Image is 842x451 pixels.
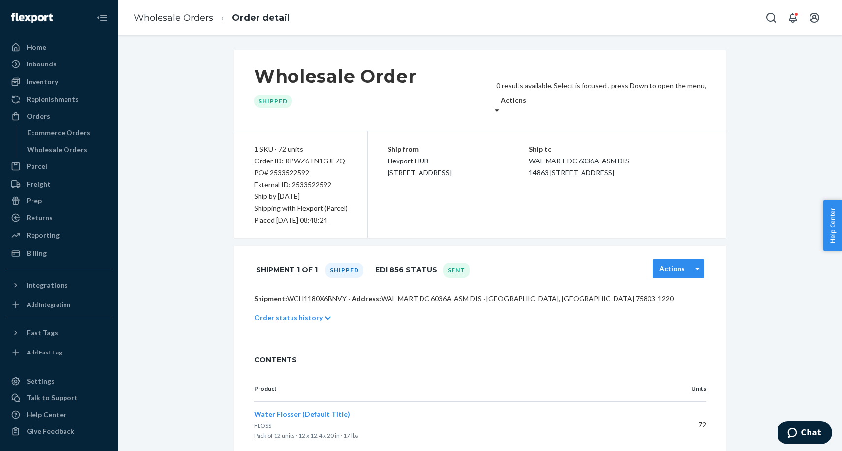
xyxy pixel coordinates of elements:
div: Shipped [254,95,292,108]
span: CONTENTS [254,355,706,365]
a: Home [6,39,112,55]
label: Actions [659,264,685,274]
a: Parcel [6,159,112,174]
button: Water Flosser (Default Title) [254,409,350,419]
div: External ID: 2533522592 [254,179,348,191]
div: Add Integration [27,300,70,309]
p: 72 [665,420,706,430]
div: 1 SKU · 72 units [254,143,348,155]
p: 0 results available. Select is focused , press Down to open the menu, [495,81,706,91]
h1: EDI 856 Status [375,259,437,280]
a: Inbounds [6,56,112,72]
span: Address: [352,294,381,303]
p: Ship from [388,143,529,155]
iframe: Opens a widget where you can chat to one of our agents [778,421,832,446]
a: Wholesale Orders [134,12,213,23]
span: Flexport HUB [STREET_ADDRESS] [388,157,452,177]
ol: breadcrumbs [126,3,297,32]
a: Ecommerce Orders [22,125,113,141]
a: Replenishments [6,92,112,107]
div: Add Fast Tag [27,348,62,356]
label: Actions [501,96,526,105]
div: Ecommerce Orders [27,128,90,138]
h1: Wholesale Order [254,66,417,87]
div: Inbounds [27,59,57,69]
span: Shipment: [254,294,287,303]
div: Reporting [27,230,60,240]
div: Replenishments [27,95,79,104]
div: Inventory [27,77,58,87]
button: Help Center [823,200,842,251]
p: Product [254,385,649,393]
a: Help Center [6,407,112,422]
div: Prep [27,196,42,206]
p: Shipping with Flexport (Parcel) [254,202,348,214]
div: Shipped [325,263,363,278]
button: Open account menu [805,8,824,28]
a: Settings [6,373,112,389]
div: Help Center [27,410,66,419]
div: Give Feedback [27,426,74,436]
a: Reporting [6,227,112,243]
p: Ship by [DATE] [254,191,348,202]
a: Wholesale Orders [22,142,113,158]
a: Prep [6,193,112,209]
button: Integrations [6,277,112,293]
img: Flexport logo [11,13,53,23]
div: Talk to Support [27,393,78,403]
div: Returns [27,213,53,223]
div: Integrations [27,280,68,290]
button: Talk to Support [6,390,112,406]
div: Wholesale Orders [27,145,87,155]
h1: Shipment 1 of 1 [256,259,318,280]
p: WCH1180X6BNVY · WAL-MART DC 6036A-ASM DIS · [GEOGRAPHIC_DATA], [GEOGRAPHIC_DATA] 75803-1220 [254,294,706,304]
button: Open Search Box [761,8,781,28]
div: Order ID: RPWZ6TN1GJE7Q [254,155,348,167]
div: Fast Tags [27,328,58,338]
a: Orders [6,108,112,124]
div: PO# 2533522592 [254,167,348,179]
span: FLOSS [254,422,271,429]
div: Parcel [27,161,47,171]
p: Order status history [254,313,323,322]
p: Ship to [529,143,707,155]
a: Billing [6,245,112,261]
button: Open notifications [783,8,803,28]
a: Freight [6,176,112,192]
div: Home [27,42,46,52]
div: Sent [443,263,470,278]
div: Freight [27,179,51,189]
div: Placed [DATE] 08:48:24 [254,214,348,226]
button: Close Navigation [93,8,112,28]
div: Orders [27,111,50,121]
a: Inventory [6,74,112,90]
a: Add Integration [6,297,112,313]
span: WAL-MART DC 6036A-ASM DIS 14863 [STREET_ADDRESS] [529,157,629,177]
button: Give Feedback [6,423,112,439]
a: Order detail [232,12,290,23]
div: Settings [27,376,55,386]
button: Fast Tags [6,325,112,341]
a: Add Fast Tag [6,345,112,360]
p: Pack of 12 units · 12 x 12.4 x 20 in · 17 lbs [254,431,649,441]
div: Billing [27,248,47,258]
span: Water Flosser (Default Title) [254,410,350,418]
a: Returns [6,210,112,225]
p: Units [665,385,706,393]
